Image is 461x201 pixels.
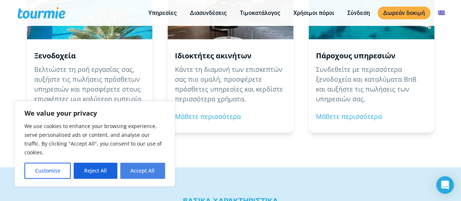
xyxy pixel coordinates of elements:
div: Open Intercom Messenger [436,176,454,194]
p: Βελτιώστε τη ροή εργασίας σας, αυξήστε τις πωλήσεις πρόσθετων υπηρεσιών και προσφέρετε στους επισ... [34,65,145,104]
p: Κάντε τη διαμονή των επισκεπτών σας πιο ομαλή, προσφέρετε πρόσθετες υπηρεσίες και κερδίστε περισσ... [175,65,286,104]
p: Συνδεθείτε με περισσότερα ξενοδοχεία και καταλύματα BnB και αυξήστε τις πωλήσεις των υπηρεσιών σας. [316,65,427,104]
strong: Ιδιοκτήτες ακινήτων [175,51,251,61]
p: We use cookies to enhance your browsing experience, serve personalised ads or content, and analys... [24,122,165,157]
a: Υπηρεσίες [143,8,182,18]
strong: Πάροχους υπηρεσιών [316,51,395,61]
strong: Ξενοδοχεία [34,51,76,61]
a: Μάθετε περισσότερα [316,112,382,121]
button: Accept All [120,163,165,179]
button: Customise [24,163,71,179]
a: Δωρεάν δοκιμή [378,7,430,19]
a: Σύνδεση [342,8,375,18]
a: Μάθετε περισσότερα [175,112,241,121]
a: Χρήσιμοι πόροι [288,8,340,18]
button: Reject All [74,163,117,179]
a: Τιμοκατάλογος [234,8,286,18]
a: Διασυνδέσεις [184,8,232,18]
p: We value your privacy [24,109,165,117]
